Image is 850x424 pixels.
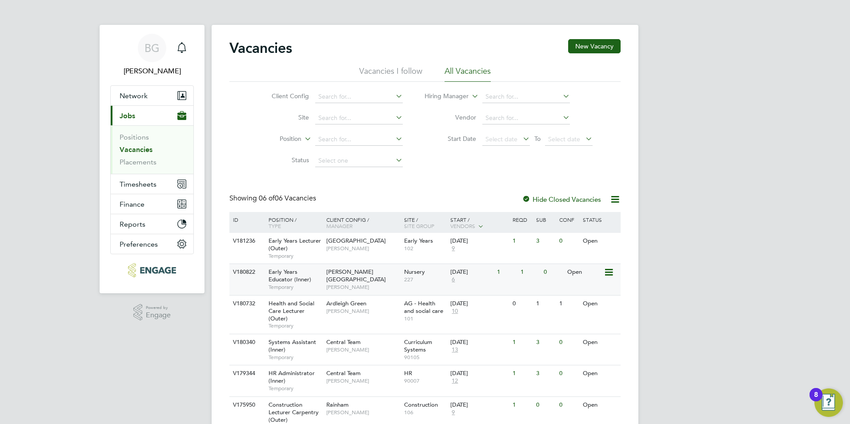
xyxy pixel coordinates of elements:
button: Finance [111,194,193,214]
span: 10 [450,308,459,315]
span: 106 [404,409,446,416]
div: 0 [557,233,580,249]
span: [PERSON_NAME][GEOGRAPHIC_DATA] [326,268,386,283]
span: Select date [485,135,517,143]
div: 3 [534,365,557,382]
div: Conf [557,212,580,227]
label: Start Date [425,135,476,143]
span: BG [144,42,160,54]
div: [DATE] [450,300,508,308]
span: Central Team [326,338,361,346]
span: 6 [450,276,456,284]
a: Positions [120,133,149,141]
div: V180732 [231,296,262,312]
div: V179344 [231,365,262,382]
span: Systems Assistant (Inner) [269,338,316,353]
span: Engage [146,312,171,319]
div: Showing [229,194,318,203]
label: Position [250,135,301,144]
div: 3 [534,334,557,351]
nav: Main navigation [100,25,204,293]
span: Early Years Lecturer (Outer) [269,237,321,252]
div: Client Config / [324,212,402,233]
div: Reqd [510,212,533,227]
label: Hide Closed Vacancies [522,195,601,204]
div: Open [565,264,604,280]
span: Early Years [404,237,433,244]
div: [DATE] [450,401,508,409]
span: 13 [450,346,459,354]
span: 12 [450,377,459,385]
div: 1 [557,296,580,312]
div: Start / [448,212,510,234]
span: [PERSON_NAME] [326,346,400,353]
label: Site [258,113,309,121]
input: Select one [315,155,403,167]
span: Rainham [326,401,349,408]
span: Temporary [269,385,322,392]
div: ID [231,212,262,227]
a: Vacancies [120,145,152,154]
a: Placements [120,158,156,166]
span: Temporary [269,252,322,260]
span: Temporary [269,322,322,329]
div: [DATE] [450,370,508,377]
a: Go to home page [110,263,194,277]
div: Status [581,212,619,227]
div: Open [581,365,619,382]
a: BG[PERSON_NAME] [110,34,194,76]
span: 227 [404,276,446,283]
span: [PERSON_NAME] [326,245,400,252]
span: Type [269,222,281,229]
input: Search for... [315,91,403,103]
span: [PERSON_NAME] [326,409,400,416]
button: Reports [111,214,193,234]
div: [DATE] [450,268,493,276]
span: Health and Social Care Lecturer (Outer) [269,300,314,322]
span: Curriculum Systems [404,338,432,353]
span: 90007 [404,377,446,384]
div: 1 [510,233,533,249]
span: To [532,133,543,144]
div: 1 [534,296,557,312]
span: Central Team [326,369,361,377]
span: Temporary [269,284,322,291]
span: [PERSON_NAME] [326,284,400,291]
span: Finance [120,200,144,208]
div: 0 [557,334,580,351]
span: Construction [404,401,438,408]
div: 0 [541,264,565,280]
span: Network [120,92,148,100]
button: Preferences [111,234,193,254]
span: Early Years Educator (Inner) [269,268,311,283]
span: Construction Lecturer Carpentry (Outer) [269,401,319,424]
span: Ardleigh Green [326,300,366,307]
label: Vendor [425,113,476,121]
span: 90105 [404,354,446,361]
div: 0 [557,365,580,382]
span: [PERSON_NAME] [326,377,400,384]
span: Vendors [450,222,475,229]
h2: Vacancies [229,39,292,57]
span: Jobs [120,112,135,120]
div: Open [581,296,619,312]
span: 06 of [259,194,275,203]
div: V180340 [231,334,262,351]
div: 3 [534,233,557,249]
div: 0 [510,296,533,312]
label: Hiring Manager [417,92,469,101]
span: 9 [450,245,456,252]
div: Sub [534,212,557,227]
div: Open [581,334,619,351]
div: Open [581,233,619,249]
span: Temporary [269,354,322,361]
span: HR Administrator (Inner) [269,369,315,384]
div: 1 [495,264,518,280]
div: 1 [510,334,533,351]
button: Network [111,86,193,105]
label: Client Config [258,92,309,100]
div: 1 [510,365,533,382]
div: Jobs [111,125,193,174]
div: 8 [814,395,818,406]
span: 101 [404,315,446,322]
